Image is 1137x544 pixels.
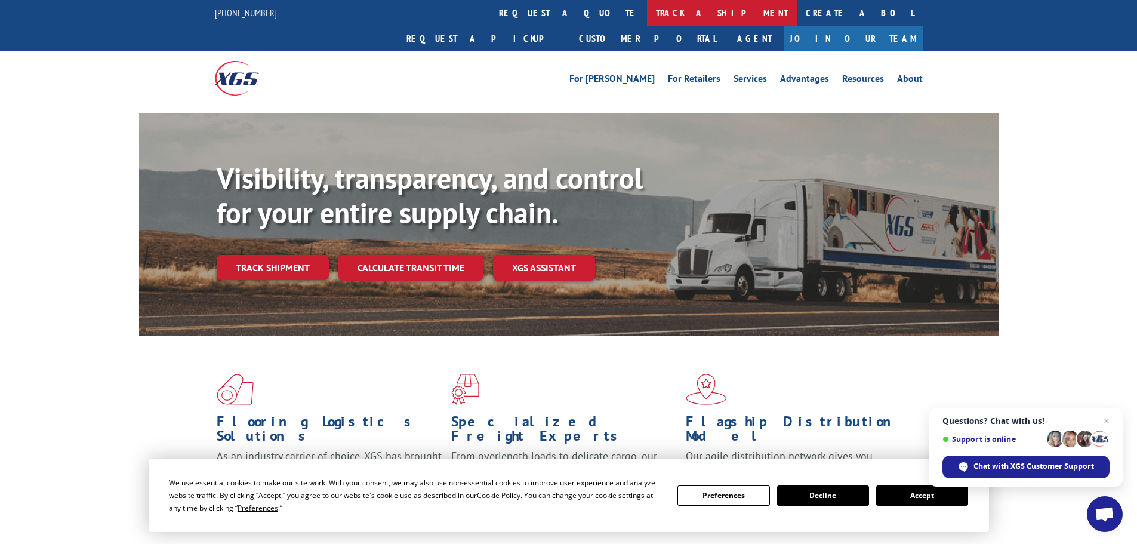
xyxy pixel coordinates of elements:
a: Resources [842,74,884,87]
h1: Flagship Distribution Model [686,414,911,449]
h1: Specialized Freight Experts [451,414,677,449]
p: From overlength loads to delicate cargo, our experienced staff knows the best way to move your fr... [451,449,677,502]
a: Services [734,74,767,87]
h1: Flooring Logistics Solutions [217,414,442,449]
a: Track shipment [217,255,329,280]
a: Join Our Team [784,26,923,51]
a: Advantages [780,74,829,87]
a: For [PERSON_NAME] [569,74,655,87]
img: xgs-icon-total-supply-chain-intelligence-red [217,374,254,405]
div: Open chat [1087,496,1123,532]
img: xgs-icon-focused-on-flooring-red [451,374,479,405]
span: Preferences [238,503,278,513]
a: Calculate transit time [338,255,483,281]
a: Customer Portal [570,26,725,51]
span: As an industry carrier of choice, XGS has brought innovation and dedication to flooring logistics... [217,449,442,491]
a: About [897,74,923,87]
b: Visibility, transparency, and control for your entire supply chain. [217,159,643,231]
a: For Retailers [668,74,720,87]
a: Agent [725,26,784,51]
a: Request a pickup [398,26,570,51]
span: Support is online [942,435,1043,444]
span: Our agile distribution network gives you nationwide inventory management on demand. [686,449,905,477]
button: Decline [777,485,869,506]
span: Questions? Chat with us! [942,416,1110,426]
div: We use essential cookies to make our site work. With your consent, we may also use non-essential ... [169,477,663,514]
span: Chat with XGS Customer Support [973,461,1094,472]
a: XGS ASSISTANT [493,255,595,281]
button: Accept [876,485,968,506]
div: Chat with XGS Customer Support [942,456,1110,478]
img: xgs-icon-flagship-distribution-model-red [686,374,727,405]
a: [PHONE_NUMBER] [215,7,277,19]
div: Cookie Consent Prompt [149,459,989,532]
span: Close chat [1099,414,1114,428]
span: Cookie Policy [477,490,520,500]
button: Preferences [677,485,769,506]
